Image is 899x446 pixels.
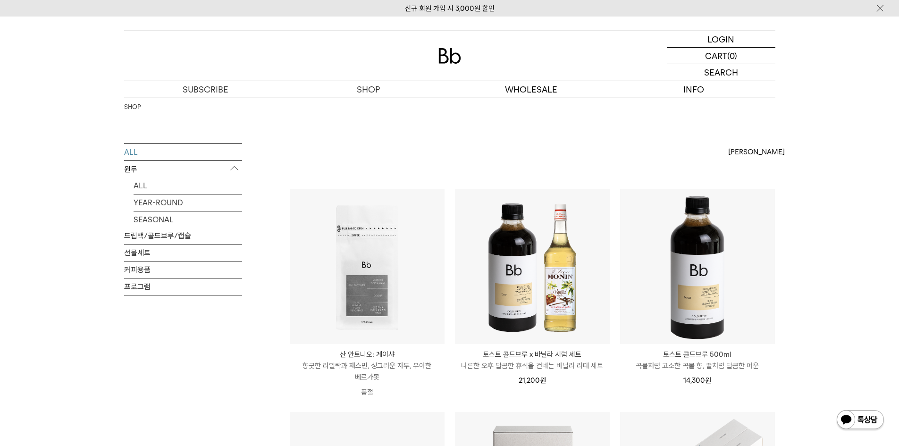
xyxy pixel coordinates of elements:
[124,81,287,98] a: SUBSCRIBE
[836,409,885,432] img: 카카오톡 채널 1:1 채팅 버튼
[124,161,242,178] p: 원두
[124,227,242,244] a: 드립백/콜드브루/캡슐
[705,48,727,64] p: CART
[124,102,141,112] a: SHOP
[455,189,610,344] img: 토스트 콜드브루 x 바닐라 시럽 세트
[290,349,445,360] p: 산 안토니오: 게이샤
[707,31,734,47] p: LOGIN
[124,144,242,160] a: ALL
[134,177,242,194] a: ALL
[620,349,775,371] a: 토스트 콜드브루 500ml 곡물처럼 고소한 곡물 향, 꿀처럼 달콤한 여운
[667,31,775,48] a: LOGIN
[455,360,610,371] p: 나른한 오후 달콤한 휴식을 건네는 바닐라 라떼 세트
[727,48,737,64] p: (0)
[667,48,775,64] a: CART (0)
[290,360,445,383] p: 향긋한 라일락과 재스민, 싱그러운 자두, 우아한 베르가못
[450,81,613,98] p: WHOLESALE
[134,211,242,228] a: SEASONAL
[705,376,711,385] span: 원
[683,376,711,385] span: 14,300
[519,376,546,385] span: 21,200
[287,81,450,98] a: SHOP
[134,194,242,211] a: YEAR-ROUND
[620,349,775,360] p: 토스트 콜드브루 500ml
[620,189,775,344] img: 토스트 콜드브루 500ml
[438,48,461,64] img: 로고
[455,349,610,360] p: 토스트 콜드브루 x 바닐라 시럽 세트
[290,349,445,383] a: 산 안토니오: 게이샤 향긋한 라일락과 재스민, 싱그러운 자두, 우아한 베르가못
[540,376,546,385] span: 원
[728,146,785,158] span: [PERSON_NAME]
[620,360,775,371] p: 곡물처럼 고소한 곡물 향, 꿀처럼 달콤한 여운
[405,4,495,13] a: 신규 회원 가입 시 3,000원 할인
[124,244,242,261] a: 선물세트
[704,64,738,81] p: SEARCH
[124,261,242,278] a: 커피용품
[124,278,242,295] a: 프로그램
[290,383,445,402] p: 품절
[455,349,610,371] a: 토스트 콜드브루 x 바닐라 시럽 세트 나른한 오후 달콤한 휴식을 건네는 바닐라 라떼 세트
[290,189,445,344] img: 산 안토니오: 게이샤
[613,81,775,98] p: INFO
